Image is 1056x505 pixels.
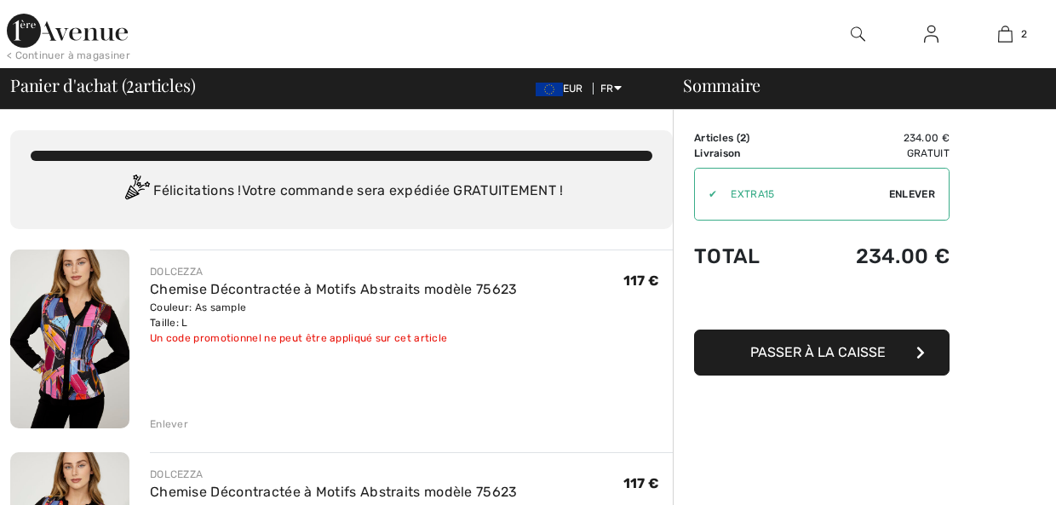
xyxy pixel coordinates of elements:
[800,130,950,146] td: 234.00 €
[694,330,950,376] button: Passer à la caisse
[910,24,952,45] a: Se connecter
[119,175,153,209] img: Congratulation2.svg
[969,24,1042,44] a: 2
[998,24,1013,44] img: Mon panier
[536,83,590,95] span: EUR
[694,146,800,161] td: Livraison
[600,83,622,95] span: FR
[924,24,938,44] img: Mes infos
[10,77,195,94] span: Panier d'achat ( articles)
[150,300,518,330] div: Couleur: As sample Taille: L
[623,273,660,289] span: 117 €
[150,416,188,432] div: Enlever
[150,484,518,500] a: Chemise Décontractée à Motifs Abstraits modèle 75623
[695,187,717,202] div: ✔
[1021,26,1027,42] span: 2
[750,344,886,360] span: Passer à la caisse
[740,132,746,144] span: 2
[800,227,950,285] td: 234.00 €
[150,467,518,482] div: DOLCEZZA
[150,264,518,279] div: DOLCEZZA
[694,130,800,146] td: Articles ( )
[663,77,1046,94] div: Sommaire
[150,330,518,346] div: Un code promotionnel ne peut être appliqué sur cet article
[717,169,889,220] input: Code promo
[7,48,130,63] div: < Continuer à magasiner
[10,250,129,428] img: Chemise Décontractée à Motifs Abstraits modèle 75623
[31,175,652,209] div: Félicitations ! Votre commande sera expédiée GRATUITEMENT !
[889,187,935,202] span: Enlever
[851,24,865,44] img: recherche
[536,83,563,96] img: Euro
[694,227,800,285] td: Total
[126,72,135,95] span: 2
[694,285,950,324] iframe: PayPal
[7,14,128,48] img: 1ère Avenue
[800,146,950,161] td: Gratuit
[150,281,518,297] a: Chemise Décontractée à Motifs Abstraits modèle 75623
[623,475,660,491] span: 117 €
